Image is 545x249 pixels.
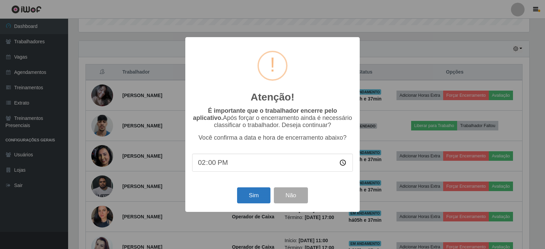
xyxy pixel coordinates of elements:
b: É importante que o trabalhador encerre pelo aplicativo. [193,107,337,121]
button: Sim [237,187,270,203]
h2: Atenção! [251,91,294,103]
p: Você confirma a data e hora de encerramento abaixo? [192,134,353,141]
button: Não [274,187,308,203]
p: Após forçar o encerramento ainda é necessário classificar o trabalhador. Deseja continuar? [192,107,353,129]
